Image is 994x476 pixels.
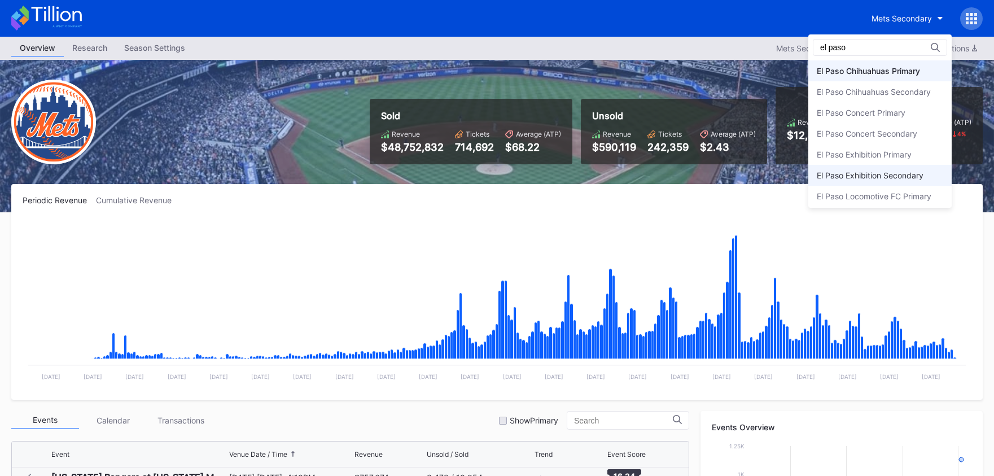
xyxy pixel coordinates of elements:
input: Search [820,43,919,52]
div: El Paso Exhibition Secondary [817,171,923,180]
div: El Paso Concert Secondary [817,129,917,138]
div: El Paso Locomotive FC Primary [817,191,931,201]
div: El Paso Chihuahuas Secondary [817,87,931,97]
div: El Paso Chihuahuas Primary [817,66,920,76]
div: El Paso Concert Primary [817,108,905,117]
div: El Paso Exhibition Primary [817,150,912,159]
